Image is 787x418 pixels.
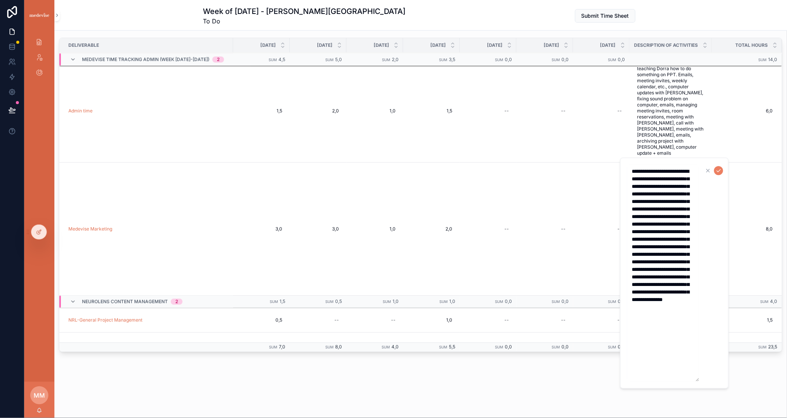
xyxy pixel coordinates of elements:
[561,108,566,114] div: --
[581,12,629,20] span: Submit Time Sheet
[280,299,285,304] span: 1,5
[608,345,617,349] small: Sum
[393,299,399,304] span: 1,0
[505,299,512,304] span: 0,0
[449,299,455,304] span: 1,0
[618,344,625,350] span: 0,0
[768,57,778,62] span: 14,0
[391,344,399,350] span: 4,0
[374,42,389,48] span: [DATE]
[768,344,778,350] span: 23,5
[561,344,569,350] span: 0,0
[561,226,566,232] div: --
[269,58,277,62] small: Sum
[600,42,616,48] span: [DATE]
[334,317,339,323] div: --
[383,300,391,304] small: Sum
[317,42,332,48] span: [DATE]
[504,108,509,114] div: --
[269,345,277,349] small: Sum
[552,58,560,62] small: Sum
[505,344,512,350] span: 0,0
[217,57,220,63] div: 2
[335,344,342,350] span: 8,0
[736,42,768,48] span: Total Hours
[552,300,560,304] small: Sum
[241,317,282,323] span: 0,5
[505,57,512,62] span: 0,0
[770,299,778,304] span: 4,0
[68,108,93,114] a: Admin time
[82,57,209,63] span: Medevise Time Tracking ADMIN (week [DATE]-[DATE])
[561,57,569,62] span: 0,0
[712,108,773,114] span: 6,0
[297,226,339,232] span: 3,0
[241,226,282,232] span: 3,0
[354,226,396,232] span: 1,0
[68,317,142,323] a: NRL-General Project Management
[575,9,635,23] button: Submit Time Sheet
[411,108,452,114] span: 1,5
[34,391,45,400] span: MM
[430,42,446,48] span: [DATE]
[552,345,560,349] small: Sum
[68,42,99,48] span: Deliverable
[608,300,617,304] small: Sum
[270,300,278,304] small: Sum
[411,226,452,232] span: 2,0
[335,299,342,304] span: 0,5
[504,226,509,232] div: --
[761,300,769,304] small: Sum
[637,66,705,156] span: teaching Dorra how to do something on PPT. Emails, meeting invites, weekly calendar, etc., comput...
[203,17,406,26] span: To Do
[618,299,625,304] span: 0,0
[82,299,168,305] span: Neurolens Content Management
[504,317,509,323] div: --
[439,58,447,62] small: Sum
[278,57,285,62] span: 4,5
[495,58,503,62] small: Sum
[279,344,285,350] span: 7,0
[608,58,617,62] small: Sum
[759,58,767,62] small: Sum
[29,12,50,18] img: App logo
[495,300,503,304] small: Sum
[382,345,390,349] small: Sum
[487,42,503,48] span: [DATE]
[712,317,773,323] span: 1,5
[439,345,447,349] small: Sum
[325,58,334,62] small: Sum
[325,345,334,349] small: Sum
[175,299,178,305] div: 2
[495,345,503,349] small: Sum
[392,57,399,62] span: 2,0
[391,317,396,323] div: --
[449,57,455,62] span: 3,5
[439,300,448,304] small: Sum
[618,108,622,114] div: --
[449,344,455,350] span: 5,5
[297,108,339,114] span: 2,0
[354,108,396,114] span: 1,0
[24,30,54,89] div: scrollable content
[544,42,559,48] span: [DATE]
[68,226,112,232] a: Medevise Marketing
[241,108,282,114] span: 1,5
[634,42,698,48] span: Description of Activities
[759,345,767,349] small: Sum
[382,58,390,62] small: Sum
[618,317,622,323] div: --
[712,226,773,232] span: 8,0
[561,317,566,323] div: --
[260,42,276,48] span: [DATE]
[203,6,406,17] h1: Week of [DATE] - [PERSON_NAME][GEOGRAPHIC_DATA]
[335,57,342,62] span: 5,0
[561,299,569,304] span: 0,0
[411,317,452,323] span: 1,0
[618,57,625,62] span: 0,0
[618,226,622,232] div: --
[325,300,334,304] small: Sum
